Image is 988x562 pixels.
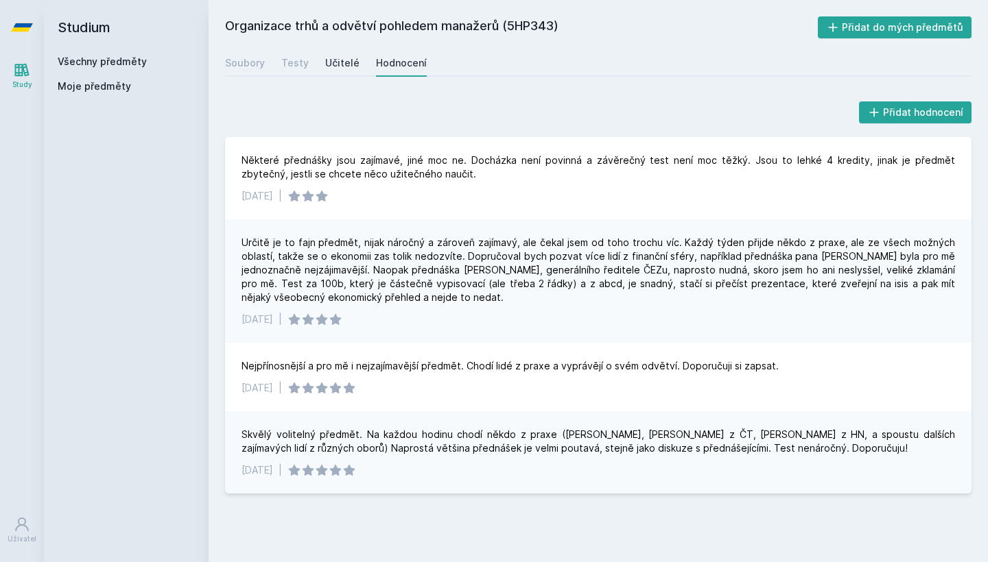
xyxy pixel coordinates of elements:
[818,16,972,38] button: Přidat do mých předmětů
[242,236,955,304] div: Určitě je to fajn předmět, nijak náročný a zároveň zajímavý, ale čekal jsem od toho trochu víc. K...
[242,154,955,181] div: Některé přednášky jsou zajímavé, jiné moc ne. Docházka není povinná a závěrečný test není moc těž...
[3,55,41,97] a: Study
[325,49,360,77] a: Učitelé
[12,80,32,90] div: Study
[859,101,972,123] button: Přidat hodnocení
[242,189,273,203] div: [DATE]
[8,534,36,544] div: Uživatel
[281,49,309,77] a: Testy
[225,16,818,38] h2: Organizace trhů a odvětví pohledem manažerů (5HP343)
[242,359,779,373] div: Nejpřínosnější a pro mě i nejzajímavější předmět. Chodí lidé z praxe a vyprávějí o svém odvětví. ...
[376,49,427,77] a: Hodnocení
[325,56,360,70] div: Učitelé
[242,428,955,455] div: Skvělý volitelný předmět. Na každou hodinu chodí někdo z praxe ([PERSON_NAME], [PERSON_NAME] z ČT...
[242,463,273,477] div: [DATE]
[279,463,282,477] div: |
[281,56,309,70] div: Testy
[279,189,282,203] div: |
[3,509,41,551] a: Uživatel
[58,56,147,67] a: Všechny předměty
[242,381,273,395] div: [DATE]
[225,56,265,70] div: Soubory
[279,313,282,326] div: |
[225,49,265,77] a: Soubory
[58,80,131,93] span: Moje předměty
[376,56,427,70] div: Hodnocení
[242,313,273,326] div: [DATE]
[279,381,282,395] div: |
